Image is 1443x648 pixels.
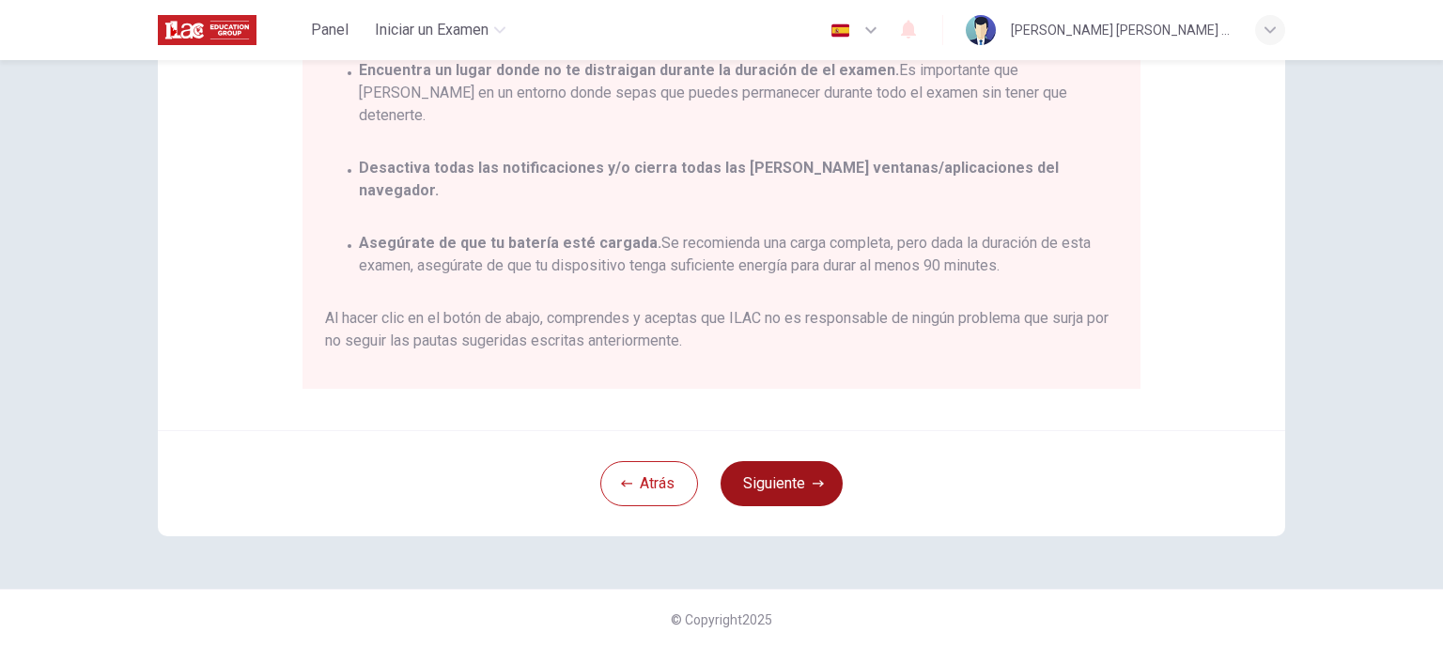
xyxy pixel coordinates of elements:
[359,61,899,79] strong: Encuentra un lugar donde no te distraigan durante la duración de el examen.
[367,13,513,47] button: Iniciar un Examen
[311,19,349,41] span: Panel
[1011,19,1233,41] div: [PERSON_NAME] [PERSON_NAME] [PERSON_NAME]
[359,232,1118,277] span: Se recomienda una carga completa, pero dada la duración de esta examen, asegúrate de que tu dispo...
[359,59,1118,127] span: Es importante que [PERSON_NAME] en un entorno donde sepas que puedes permanecer durante todo el e...
[325,307,1118,352] span: Al hacer clic en el botón de abajo, comprendes y aceptas que ILAC no es responsable de ningún pro...
[158,11,256,49] img: ILAC logo
[600,461,698,506] button: Atrás
[671,612,772,627] span: © Copyright 2025
[300,13,360,47] button: Panel
[359,159,1059,199] strong: Desactiva todas las notificaciones y/o cierra todas las [PERSON_NAME] ventanas/aplicaciones del n...
[375,19,489,41] span: Iniciar un Examen
[359,234,661,252] strong: Asegúrate de que tu batería esté cargada.
[158,11,300,49] a: ILAC logo
[966,15,996,45] img: Profile picture
[829,23,852,38] img: es
[721,461,843,506] button: Siguiente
